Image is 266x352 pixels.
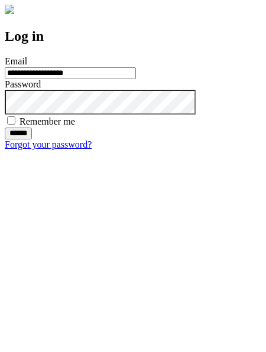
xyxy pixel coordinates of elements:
label: Remember me [20,116,75,126]
label: Password [5,79,41,89]
img: logo-4e3dc11c47720685a147b03b5a06dd966a58ff35d612b21f08c02c0306f2b779.png [5,5,14,14]
h2: Log in [5,28,261,44]
a: Forgot your password? [5,139,92,149]
label: Email [5,56,27,66]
